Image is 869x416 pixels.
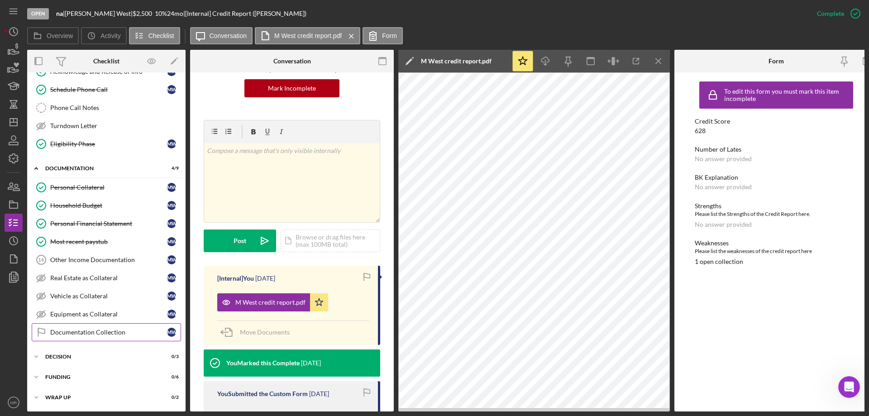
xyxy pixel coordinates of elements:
[50,311,167,318] div: Equipment as Collateral
[162,166,179,171] div: 4 / 9
[56,10,63,17] b: na
[217,321,299,344] button: Move Documents
[38,257,44,263] tspan: 14
[167,237,176,246] div: M W
[769,57,784,65] div: Form
[27,27,79,44] button: Overview
[50,220,167,227] div: Personal Financial Statement
[695,127,706,134] div: 628
[44,5,103,11] h1: [PERSON_NAME]
[44,11,90,20] p: Active 30m ago
[167,85,176,94] div: M W
[45,166,156,171] div: Documentation
[14,245,141,263] div: Thank you for your patience and understanding.
[695,202,858,210] div: Strengths
[32,269,181,287] a: Real Estate as CollateralMW
[27,8,49,19] div: Open
[50,256,167,263] div: Other Income Documentation
[50,292,167,300] div: Vehicle as Collateral
[45,354,156,359] div: Decision
[162,354,179,359] div: 0 / 3
[50,122,181,129] div: Turndown Letter
[93,57,119,65] div: Checklist
[268,79,316,97] div: Mark Incomplete
[808,5,864,23] button: Complete
[274,32,342,39] label: M West credit report.pdf
[204,230,276,252] button: Post
[167,273,176,282] div: M W
[129,27,180,44] button: Checklist
[695,183,752,191] div: No answer provided
[133,10,152,17] span: $2,500
[7,88,148,268] div: ⚠️ Bug with Some Lenderfit FormsOur third-party form provider is experiencing a bug where some Le...
[255,275,275,282] time: 2025-09-10 20:36
[50,202,167,209] div: Household Budget
[695,247,858,256] div: Please list the weaknesses of the credit report here
[301,359,321,367] time: 2025-09-10 20:35
[167,310,176,319] div: M W
[167,183,176,192] div: M W
[32,81,181,99] a: Schedule Phone CallMW
[50,140,167,148] div: Eligibility Phase
[695,239,858,247] div: Weaknesses
[26,5,40,19] img: Profile image for Allison
[57,289,65,296] button: Start recording
[43,289,50,296] button: Upload attachment
[167,255,176,264] div: M W
[14,94,137,101] b: ⚠️ Bug with Some Lenderfit Forms
[240,328,290,336] span: Move Documents
[45,395,156,400] div: Wrap up
[382,32,397,39] label: Form
[32,196,181,215] a: Household BudgetMW
[167,219,176,228] div: M W
[226,359,300,367] div: You Marked this Complete
[7,88,174,288] div: Allison says…
[32,99,181,117] a: Phone Call Notes
[32,178,181,196] a: Personal CollateralMW
[50,329,167,336] div: Documentation Collection
[167,292,176,301] div: M W
[47,32,73,39] label: Overview
[14,107,141,240] div: Our third-party form provider is experiencing a bug where some Lenderfit Forms are being uploaded...
[724,88,851,102] div: To edit this form you must mark this item incomplete
[56,10,65,17] div: |
[167,328,176,337] div: M W
[167,201,176,210] div: M W
[50,274,167,282] div: Real Estate as Collateral
[65,10,133,17] div: [PERSON_NAME] West |
[142,4,159,21] button: Home
[32,117,181,135] a: Turndown Letter
[29,289,36,296] button: Gif picker
[32,323,181,341] a: Documentation CollectionMW
[50,184,167,191] div: Personal Collateral
[10,400,17,405] text: MR
[217,275,254,282] div: [Internal] You
[217,293,328,311] button: M West credit report.pdf
[695,258,743,265] div: 1 open collection
[32,233,181,251] a: Most recent paystubMW
[155,286,170,300] button: Send a message…
[6,4,23,21] button: go back
[32,215,181,233] a: Personal Financial StatementMW
[363,27,403,44] button: Form
[5,393,23,411] button: MR
[32,135,181,153] a: Eligibility PhaseMW
[190,27,253,44] button: Conversation
[167,10,183,17] div: 24 mo
[273,57,311,65] div: Conversation
[148,32,174,39] label: Checklist
[155,10,167,17] div: 10 %
[210,32,247,39] label: Conversation
[162,374,179,380] div: 0 / 6
[162,395,179,400] div: 0 / 2
[32,251,181,269] a: 14Other Income DocumentationMW
[50,104,181,111] div: Phone Call Notes
[50,86,167,93] div: Schedule Phone Call
[695,174,858,181] div: BK Explanation
[244,79,339,97] button: Mark Incomplete
[167,139,176,148] div: M W
[81,27,126,44] button: Activity
[255,27,360,44] button: M West credit report.pdf
[838,376,860,398] iframe: Intercom live chat
[695,146,858,153] div: Number of Lates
